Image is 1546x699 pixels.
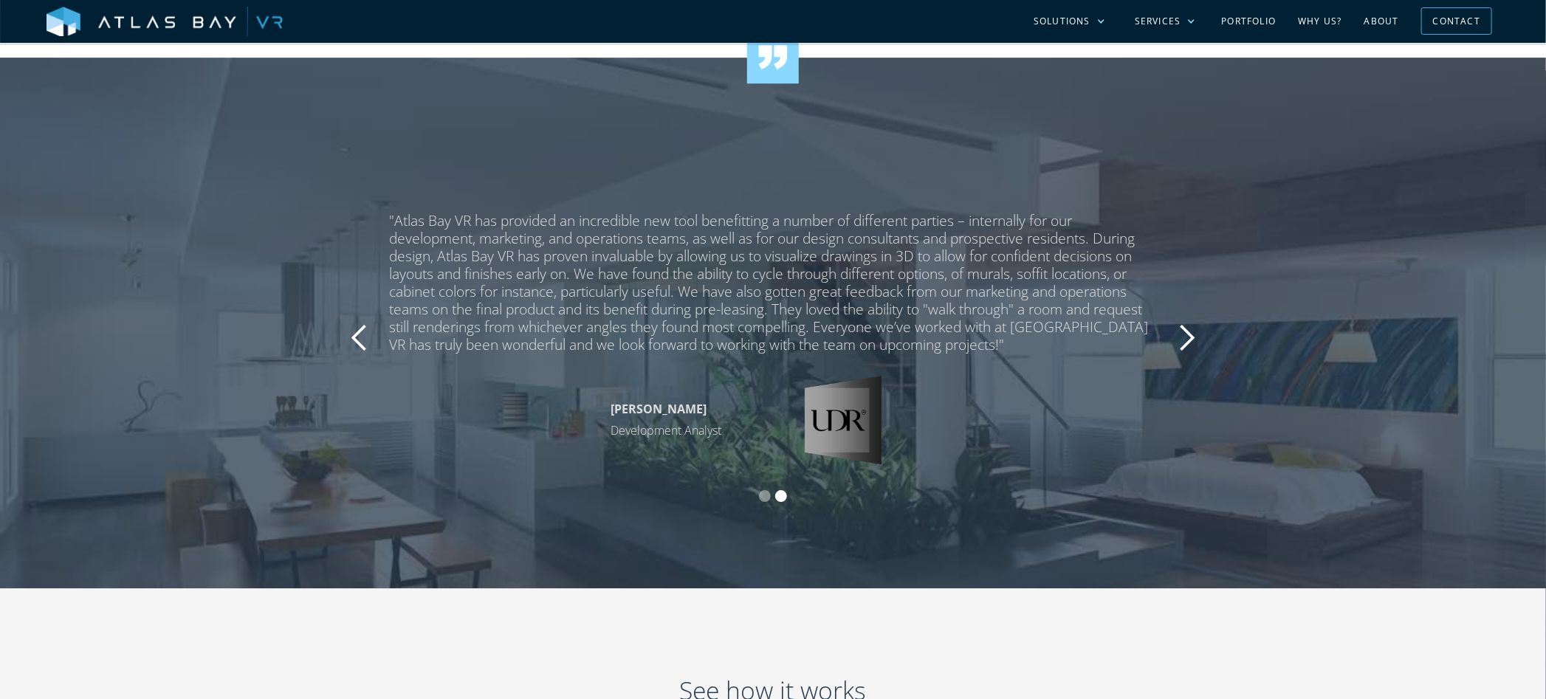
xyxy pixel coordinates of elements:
[611,401,707,417] strong: [PERSON_NAME]
[330,212,389,464] div: previous slide
[389,212,1157,354] div: "Atlas Bay VR has provided an incredible new tool benefitting a number of different parties – int...
[47,7,283,38] img: Atlas Bay VR Logo
[611,399,721,441] p: Development Analyst
[1157,212,1216,464] div: next slide
[1034,15,1090,28] div: Solutions
[330,212,1216,464] div: carousel
[1433,10,1480,32] div: Contact
[1421,7,1492,35] a: Contact
[775,490,787,502] div: Show slide 2 of 2
[389,212,1157,464] div: 2 of 2
[757,44,789,71] img: Quote about VR from developers
[1135,15,1181,28] div: Services
[759,490,771,502] div: Show slide 1 of 2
